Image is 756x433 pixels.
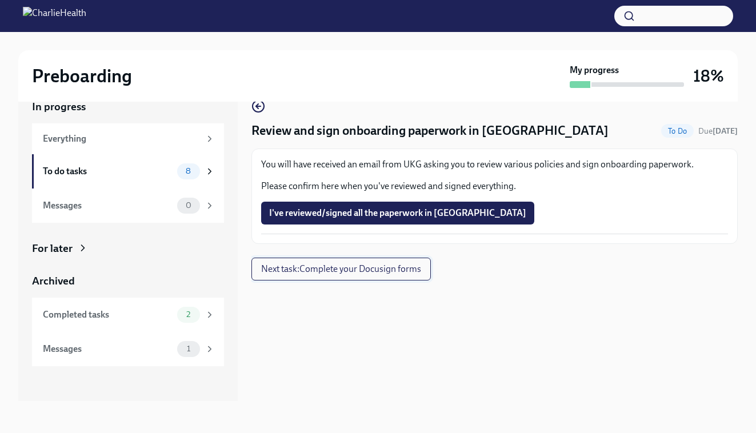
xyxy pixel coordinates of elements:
button: Next task:Complete your Docusign forms [251,258,431,280]
span: Due [698,126,738,136]
span: I've reviewed/signed all the paperwork in [GEOGRAPHIC_DATA] [269,207,526,219]
span: 0 [179,201,198,210]
a: For later [32,241,224,256]
h3: 18% [693,66,724,86]
span: To Do [661,127,694,135]
span: 2 [179,310,197,319]
button: I've reviewed/signed all the paperwork in [GEOGRAPHIC_DATA] [261,202,534,224]
div: Completed tasks [43,308,173,321]
a: Everything [32,123,224,154]
span: Next task : Complete your Docusign forms [261,263,421,275]
a: Messages0 [32,189,224,223]
div: To do tasks [43,165,173,178]
span: 8 [179,167,198,175]
strong: [DATE] [713,126,738,136]
div: Messages [43,343,173,355]
h4: Review and sign onboarding paperwork in [GEOGRAPHIC_DATA] [251,122,609,139]
span: 1 [180,344,197,353]
span: September 29th, 2025 08:00 [698,126,738,137]
a: Messages1 [32,332,224,366]
div: Messages [43,199,173,212]
p: You will have received an email from UKG asking you to review various policies and sign onboardin... [261,158,728,171]
a: In progress [32,99,224,114]
h2: Preboarding [32,65,132,87]
a: To do tasks8 [32,154,224,189]
div: For later [32,241,73,256]
p: Please confirm here when you've reviewed and signed everything. [261,180,728,193]
a: Completed tasks2 [32,298,224,332]
strong: My progress [570,64,619,77]
div: Everything [43,133,200,145]
a: Archived [32,274,224,288]
img: CharlieHealth [23,7,86,25]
